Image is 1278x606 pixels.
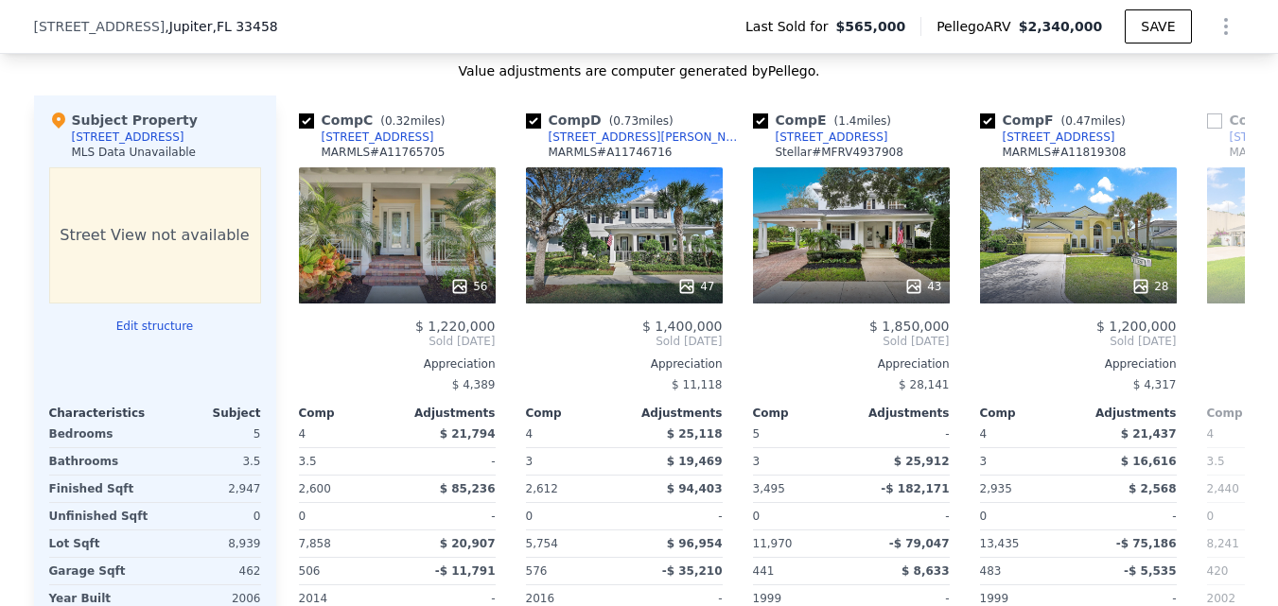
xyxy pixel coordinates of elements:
span: $ 25,118 [667,427,723,441]
div: - [855,421,950,447]
button: Edit structure [49,319,261,334]
div: [STREET_ADDRESS] [322,130,434,145]
span: 8,241 [1207,537,1239,550]
div: Comp C [299,111,453,130]
a: [STREET_ADDRESS][PERSON_NAME] [526,130,745,145]
span: ( miles) [827,114,899,128]
span: -$ 5,535 [1124,564,1176,578]
span: $ 94,403 [667,482,723,495]
div: 3 [526,448,621,475]
span: 576 [526,564,548,578]
span: 441 [753,564,775,578]
span: 13,435 [980,537,1020,550]
div: Comp [299,406,397,421]
span: Sold [DATE] [526,334,723,349]
div: Characteristics [49,406,155,421]
div: Stellar # MFRV4937908 [776,145,903,160]
span: 0.73 [613,114,639,128]
span: 4 [980,427,988,441]
div: [STREET_ADDRESS] [776,130,888,145]
div: 3.5 [159,448,261,475]
span: $ 96,954 [667,537,723,550]
div: - [401,448,496,475]
div: 56 [450,277,487,296]
span: $ 1,850,000 [869,319,950,334]
span: $ 25,912 [894,455,950,468]
div: Bedrooms [49,421,151,447]
div: - [1082,503,1177,529]
div: 28 [1131,277,1168,296]
div: 3.5 [299,448,394,475]
span: $ 28,141 [899,378,949,391]
button: SAVE [1125,9,1191,43]
span: ( miles) [1054,114,1133,128]
div: Adjustments [624,406,723,421]
span: $ 11,118 [672,378,722,391]
span: 2,600 [299,482,331,495]
span: Last Sold for [745,17,836,36]
div: Adjustments [397,406,496,421]
div: 5 [159,421,261,447]
span: $ 85,236 [440,482,496,495]
a: [STREET_ADDRESS] [299,130,434,145]
span: 483 [980,564,1002,578]
div: - [855,503,950,529]
span: -$ 182,171 [881,482,949,495]
div: [STREET_ADDRESS][PERSON_NAME] [549,130,745,145]
div: Subject [155,406,261,421]
div: Adjustments [1078,406,1177,421]
div: Comp [980,406,1078,421]
span: 0.47 [1065,114,1091,128]
span: $ 8,633 [902,564,949,578]
div: MARMLS # A11819308 [1003,145,1127,160]
a: [STREET_ADDRESS] [980,130,1115,145]
span: -$ 79,047 [889,537,950,550]
div: 462 [159,558,261,584]
span: $ 1,220,000 [415,319,496,334]
span: 3,495 [753,482,785,495]
span: 0 [980,510,988,523]
div: Unfinished Sqft [49,503,151,529]
div: 0 [159,503,261,529]
div: Street View not available [49,167,261,303]
div: 2,947 [159,476,261,502]
div: Comp [526,406,624,421]
span: -$ 75,186 [1116,537,1177,550]
span: 2,440 [1207,482,1239,495]
span: $ 19,469 [667,455,723,468]
span: Sold [DATE] [980,334,1177,349]
div: 3 [980,448,1075,475]
span: $ 16,616 [1121,455,1177,468]
span: $ 1,400,000 [642,319,723,334]
div: Comp E [753,111,900,130]
div: Comp D [526,111,681,130]
span: 2,935 [980,482,1012,495]
span: 4 [1207,427,1215,441]
div: MLS Data Unavailable [72,145,197,160]
a: [STREET_ADDRESS] [753,130,888,145]
span: 0 [526,510,534,523]
span: 0 [299,510,306,523]
div: Lot Sqft [49,530,151,557]
span: $ 4,317 [1133,378,1177,391]
div: - [628,503,723,529]
span: 5,754 [526,537,558,550]
div: Comp [753,406,851,421]
div: Appreciation [526,356,723,372]
div: Appreciation [299,356,496,372]
span: 11,970 [753,537,793,550]
span: $ 21,437 [1121,427,1177,441]
div: 43 [904,277,941,296]
div: Finished Sqft [49,476,151,502]
div: MARMLS # A11765705 [322,145,446,160]
div: Value adjustments are computer generated by Pellego . [34,61,1245,80]
span: , Jupiter [165,17,277,36]
span: ( miles) [373,114,452,128]
span: 420 [1207,564,1229,578]
span: -$ 35,210 [662,564,723,578]
button: Show Options [1207,8,1245,45]
span: 5 [753,427,761,441]
span: -$ 11,791 [435,564,496,578]
span: 0 [1207,510,1215,523]
span: $2,340,000 [1019,19,1103,34]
